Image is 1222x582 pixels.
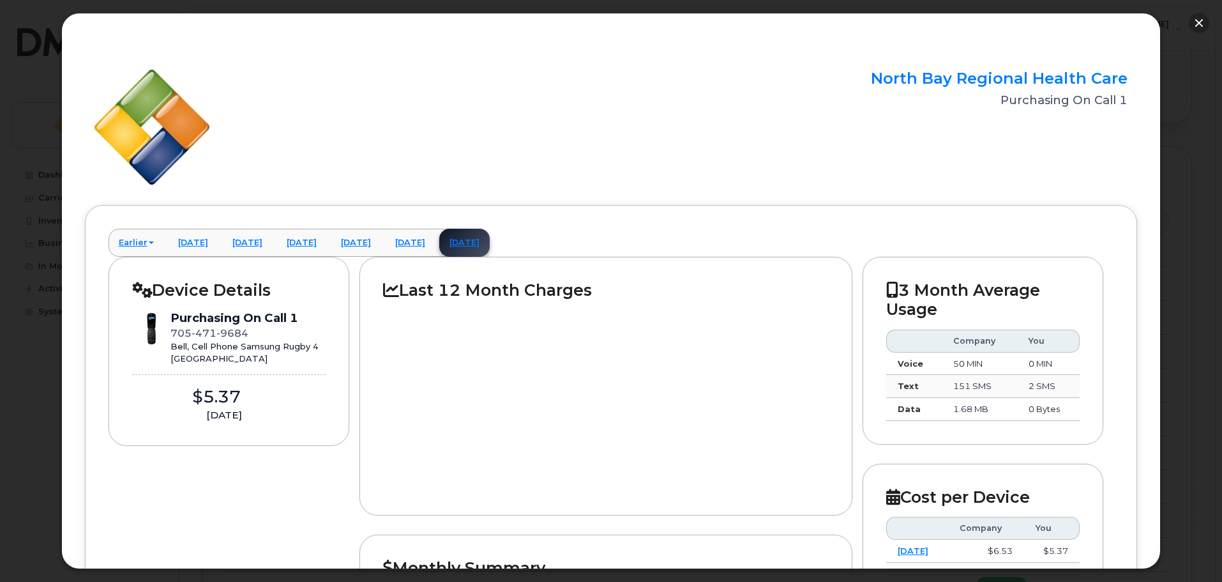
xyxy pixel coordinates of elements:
[132,408,316,422] div: [DATE]
[942,398,1017,421] td: 1.68 MB
[948,540,1024,563] td: $6.53
[276,229,327,257] a: [DATE]
[942,353,1017,376] td: 50 MIN
[1017,353,1080,376] td: 0 MIN
[170,310,319,326] div: Purchasing On Call 1
[948,517,1024,540] th: Company
[942,375,1017,398] td: 151 SMS
[439,229,490,257] a: [DATE]
[1017,375,1080,398] td: 2 SMS
[886,280,1080,319] h2: 3 Month Average Usage
[132,385,301,409] div: $5.37
[170,341,319,364] div: Bell, Cell Phone Samsung Rugby 4 [GEOGRAPHIC_DATA]
[383,280,828,300] h2: Last 12 Month Charges
[898,569,914,579] a: Jun
[886,487,1080,507] h2: Cost per Device
[1017,398,1080,421] td: 0 Bytes
[1024,540,1080,563] td: $5.37
[1024,517,1080,540] th: You
[898,358,923,369] strong: Voice
[1017,330,1080,353] th: You
[331,229,381,257] a: [DATE]
[383,558,828,578] h2: Monthly Summary
[898,381,919,391] strong: Text
[898,546,928,556] a: [DATE]
[132,280,326,300] h2: Device Details
[170,327,248,339] span: 705
[222,229,273,257] a: [DATE]
[898,404,921,414] strong: Data
[385,229,435,257] a: [DATE]
[216,327,248,339] span: 9684
[942,330,1017,353] th: Company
